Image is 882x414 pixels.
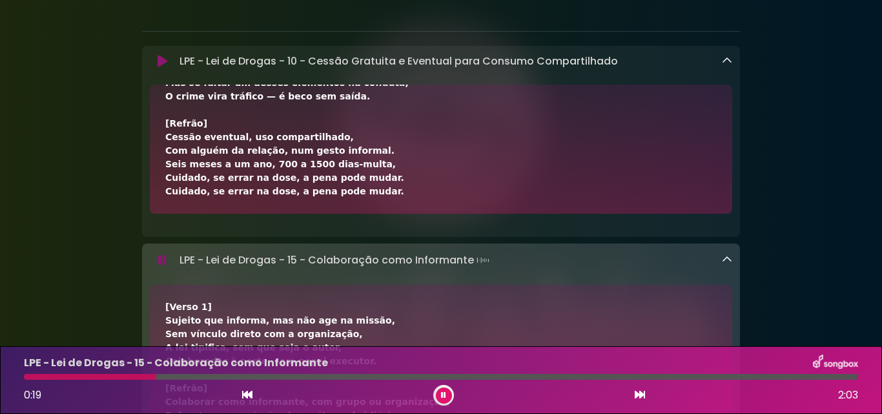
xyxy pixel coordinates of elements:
p: LPE - Lei de Drogas - 10 - Cessão Gratuita e Eventual para Consumo Compartilhado [179,54,618,69]
img: songbox-logo-white.png [813,355,858,371]
p: LPE - Lei de Drogas - 15 - Colaboração como Informante [179,251,492,269]
p: LPE - Lei de Drogas - 15 - Colaboração como Informante [24,355,328,371]
img: waveform4.gif [474,251,492,269]
span: 0:19 [24,388,41,402]
span: 2:03 [838,388,858,403]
